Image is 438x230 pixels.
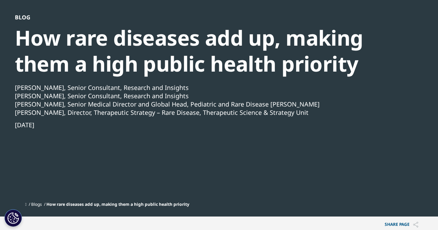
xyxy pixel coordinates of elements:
[15,25,386,77] div: How rare diseases add up, making them a high public health priority
[15,100,386,108] div: [PERSON_NAME], Senior Medical Director and Global Head, Pediatric and Rare Disease [PERSON_NAME]
[46,201,189,207] span: How rare diseases add up, making them a high public health priority
[413,222,418,228] img: Share PAGE
[15,92,386,100] div: [PERSON_NAME], Senior Consultant, Research and Insights
[31,201,42,207] a: Blogs
[15,14,386,21] div: Blog
[5,209,22,227] button: Cookie Settings
[15,83,386,92] div: [PERSON_NAME], Senior Consultant, Research and Insights
[15,108,386,117] div: [PERSON_NAME], Director, Therapeutic Strategy – Rare Disease, Therapeutic Science & Strategy Unit
[15,121,386,129] div: [DATE]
